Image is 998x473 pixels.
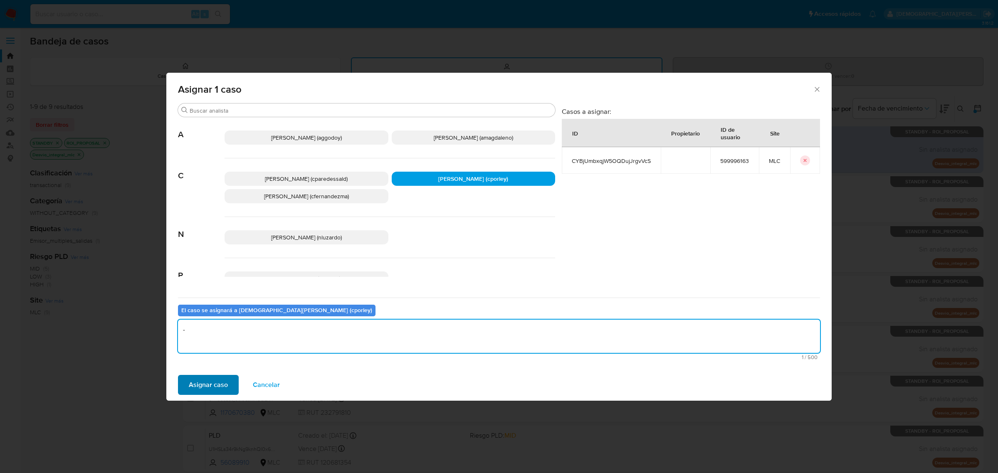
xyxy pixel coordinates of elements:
[800,155,810,165] button: icon-button
[190,107,552,114] input: Buscar analista
[225,271,388,286] div: [PERSON_NAME] (pruidiaz)
[178,258,225,281] span: P
[392,172,556,186] div: [PERSON_NAME] (cporley)
[271,133,342,142] span: [PERSON_NAME] (aggodoy)
[813,85,820,93] button: Cerrar ventana
[661,123,710,143] div: Propietario
[265,175,348,183] span: [PERSON_NAME] (cparedessald)
[178,375,239,395] button: Asignar caso
[181,107,188,113] button: Buscar
[562,123,588,143] div: ID
[225,172,388,186] div: [PERSON_NAME] (cparedessald)
[178,117,225,140] span: A
[760,123,790,143] div: Site
[572,157,651,165] span: CYBjUmbxqjW5OQDujJrgvVcS
[178,217,225,239] span: N
[271,233,342,241] span: [PERSON_NAME] (nluzardo)
[181,306,372,314] b: El caso se asignará a [DEMOGRAPHIC_DATA][PERSON_NAME] (cporley)
[720,157,749,165] span: 599996163
[264,192,349,200] span: [PERSON_NAME] (cfernandezma)
[242,375,291,395] button: Cancelar
[178,158,225,181] span: C
[189,376,228,394] span: Asignar caso
[769,157,780,165] span: MLC
[434,133,513,142] span: [PERSON_NAME] (amagdaleno)
[166,73,832,401] div: assign-modal
[253,376,280,394] span: Cancelar
[562,107,820,116] h3: Casos a asignar:
[225,230,388,244] div: [PERSON_NAME] (nluzardo)
[392,131,556,145] div: [PERSON_NAME] (amagdaleno)
[225,189,388,203] div: [PERSON_NAME] (cfernandezma)
[178,320,820,353] textarea: -
[225,131,388,145] div: [PERSON_NAME] (aggodoy)
[178,84,813,94] span: Asignar 1 caso
[438,175,508,183] span: [PERSON_NAME] (cporley)
[272,274,341,283] span: [PERSON_NAME] (pruidiaz)
[711,119,758,147] div: ID de usuario
[180,355,818,360] span: Máximo 500 caracteres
